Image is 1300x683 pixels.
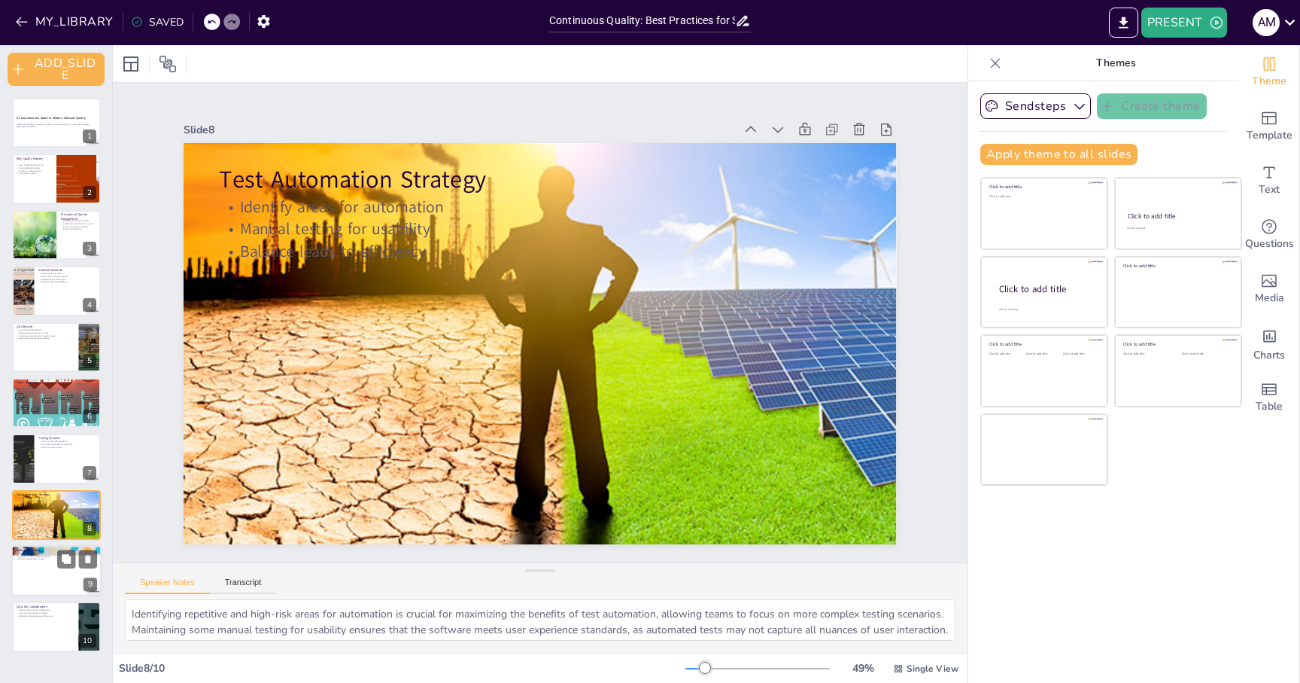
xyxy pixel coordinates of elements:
[1253,9,1280,36] div: a m
[12,378,101,428] div: 6
[199,253,766,593] p: Identify areas for automation
[989,341,1097,347] div: Click to add title
[12,602,101,651] div: 10
[1097,93,1207,119] button: Create theme
[83,298,96,312] div: 4
[17,166,52,169] p: Strong QA builds loyalty
[78,634,96,648] div: 10
[17,157,52,161] p: Why Quality Matters
[1239,99,1299,154] div: Add ready made slides
[1239,154,1299,208] div: Add text boxes
[61,225,96,228] p: Shared ownership of quality
[1141,8,1227,38] button: PRESENT
[38,281,96,284] p: Eliminates testing bottlenecks
[17,608,74,611] p: Shared goals enhance collaboration
[221,215,788,555] p: Balance leads to efficiency
[845,661,881,675] div: 49 %
[8,53,105,86] button: ADD_SLIDE
[125,599,955,641] textarea: Identifying repetitive and high-risk areas for automation is crucial for maximizing the benefits ...
[119,52,143,76] div: Layout
[83,354,96,367] div: 5
[1239,370,1299,425] div: Add a table
[1239,208,1299,262] div: Get real-time input from your audience
[38,273,96,276] p: Testing early and often
[17,325,74,329] p: QA Lifecycle
[83,130,96,143] div: 1
[17,605,74,609] p: QA & Dev Collaboration
[1239,45,1299,99] div: Change the overall theme
[83,466,96,480] div: 7
[17,337,74,340] p: Regression testing ensures stability
[1247,127,1292,144] span: Template
[17,492,96,497] p: Test Automation Strategy
[38,278,96,281] p: Supports Agile and DevOps
[38,441,96,444] p: Unit tests form the foundation
[61,219,96,222] p: Customer focus drives quality
[16,548,97,553] p: Modern QA Toolkit
[1123,263,1231,269] div: Click to add title
[83,186,96,200] div: 2
[1253,8,1280,38] button: a m
[159,55,177,73] span: Position
[1259,181,1280,198] span: Text
[1109,8,1138,38] button: EXPORT_TO_POWERPOINT
[907,663,958,675] span: Single View
[83,522,96,535] div: 8
[17,126,96,129] p: Generated with [URL]
[38,268,96,273] p: Shift-Left Mandate
[1063,352,1097,356] div: Click to add text
[38,276,96,279] p: Lower costs through early fixes
[12,210,101,260] div: 3
[17,328,74,331] p: Key phases of QA lifecycle
[61,212,96,221] p: Principles of Quality Management
[17,387,96,390] p: Non-functional testing evaluates performance
[57,550,75,568] button: Duplicate Slide
[17,169,52,172] p: Quality as a differentiator
[1123,341,1231,347] div: Click to add title
[17,172,52,175] p: Trust fosters growth
[83,410,96,423] div: 6
[17,116,86,120] strong: A Comprehensive Guide to Modern Software Quality
[272,387,756,675] div: Slide 8
[61,222,96,225] p: Leadership commitment is crucial
[84,578,97,592] div: 9
[38,446,96,449] p: UAT is the most critical
[12,322,101,372] div: 5
[17,614,74,617] p: BDD aligns development with business
[1256,398,1283,415] span: Table
[980,144,1137,165] button: Apply theme to all slides
[989,195,1097,199] div: Click to add text
[1239,262,1299,316] div: Add images, graphics, shapes or video
[980,93,1091,119] button: Sendsteps
[11,10,120,34] button: MY_LIBRARY
[16,552,97,555] p: Variety of tools is essential
[38,437,96,441] p: Testing Pyramid
[17,123,96,126] p: Quality as a Strategic Imperative. Quality is not just testing—it’s a business strategy.
[83,242,96,255] div: 3
[17,380,96,385] p: Types of Testing
[1123,352,1171,356] div: Click to add text
[16,555,97,558] p: Automation tools streamline testing
[989,184,1097,190] div: Click to add title
[17,334,74,337] p: Continuous improvement through closure
[1245,236,1294,252] span: Questions
[17,385,96,388] p: Functional testing ensures functionality
[38,444,96,447] p: Integration tests assess interactions
[79,550,97,568] button: Delete Slide
[1255,290,1284,306] span: Media
[17,331,74,334] p: Requirements gathering is crucial
[1128,212,1228,221] div: Click to add title
[989,352,1023,356] div: Click to add text
[61,227,96,230] p: Data-driven decisions
[1253,347,1285,364] span: Charts
[999,282,1095,295] div: Click to add title
[11,545,102,596] div: 9
[12,490,101,540] div: 8
[210,578,277,594] button: Transcript
[210,233,777,574] p: Manual testing for usability
[125,578,210,594] button: Speaker Notes
[1252,73,1286,90] span: Theme
[183,272,755,621] p: Test Automation Strategy
[549,10,735,32] input: INSERT_TITLE
[17,390,96,393] p: Both types are essential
